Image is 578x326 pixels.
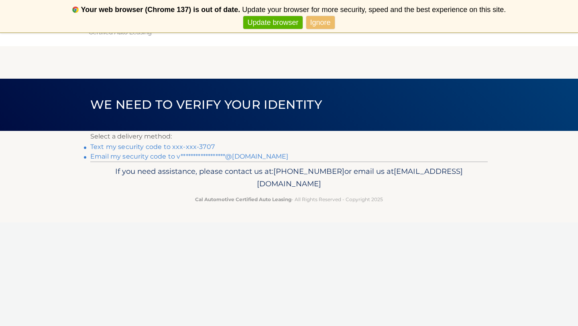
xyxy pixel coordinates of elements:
[243,16,302,29] a: Update browser
[90,131,488,142] p: Select a delivery method:
[90,97,322,112] span: We need to verify your identity
[242,6,506,14] span: Update your browser for more security, speed and the best experience on this site.
[96,165,482,191] p: If you need assistance, please contact us at: or email us at
[195,196,291,202] strong: Cal Automotive Certified Auto Leasing
[306,16,335,29] a: Ignore
[90,143,215,151] a: Text my security code to xxx-xxx-3707
[96,195,482,204] p: - All Rights Reserved - Copyright 2025
[273,167,344,176] span: [PHONE_NUMBER]
[81,6,240,14] b: Your web browser (Chrome 137) is out of date.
